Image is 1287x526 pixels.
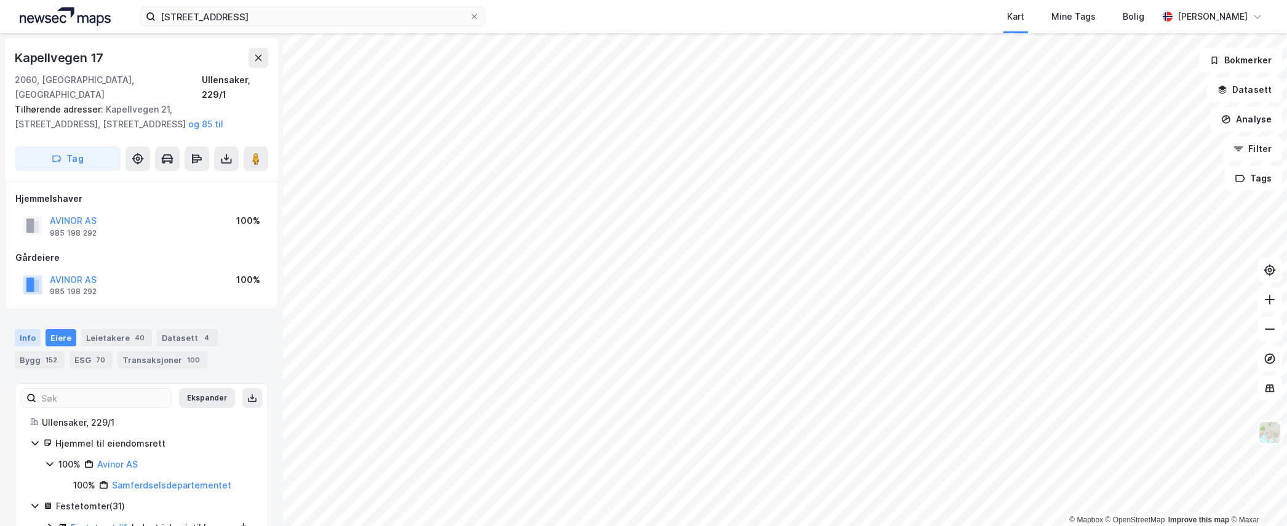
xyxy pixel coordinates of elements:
div: 985 198 292 [50,228,97,238]
button: Filter [1223,137,1282,161]
div: Festetomter ( 31 ) [56,499,253,514]
div: Bolig [1123,9,1144,24]
button: Tag [15,146,121,171]
div: Hjemmelshaver [15,191,268,206]
div: Datasett [157,329,218,346]
a: Mapbox [1069,516,1103,524]
button: Bokmerker [1199,48,1282,73]
iframe: Chat Widget [1225,467,1287,526]
div: 2060, [GEOGRAPHIC_DATA], [GEOGRAPHIC_DATA] [15,73,202,102]
div: Mine Tags [1051,9,1096,24]
div: Kontrollprogram for chat [1225,467,1287,526]
div: 4 [201,332,213,344]
div: Ullensaker, 229/1 [42,415,253,430]
div: 100% [58,457,81,472]
div: Kapellvegen 17 [15,48,106,68]
div: Hjemmel til eiendomsrett [55,436,253,451]
button: Datasett [1207,78,1282,102]
div: Leietakere [81,329,152,346]
div: Eiere [46,329,76,346]
div: Transaksjoner [118,351,207,369]
div: Info [15,329,41,346]
div: Ullensaker, 229/1 [202,73,268,102]
div: 40 [132,332,147,344]
a: Improve this map [1168,516,1229,524]
img: logo.a4113a55bc3d86da70a041830d287a7e.svg [20,7,111,26]
a: Samferdselsdepartementet [112,480,231,490]
div: Kapellvegen 21, [STREET_ADDRESS], [STREET_ADDRESS] [15,102,258,132]
input: Søk [36,389,171,407]
button: Tags [1225,166,1282,191]
a: Avinor AS [97,459,138,469]
div: 985 198 292 [50,287,97,297]
div: 100% [236,273,260,287]
div: 100 [185,354,202,366]
button: Ekspander [179,388,235,408]
div: 100% [73,478,95,493]
a: OpenStreetMap [1106,516,1165,524]
div: [PERSON_NAME] [1177,9,1248,24]
button: Analyse [1211,107,1282,132]
img: Z [1258,421,1281,444]
div: 70 [94,354,108,366]
div: 152 [43,354,60,366]
div: Bygg [15,351,65,369]
span: Tilhørende adresser: [15,104,106,114]
div: Gårdeiere [15,250,268,265]
div: Kart [1007,9,1024,24]
input: Søk på adresse, matrikkel, gårdeiere, leietakere eller personer [156,7,469,26]
div: 100% [236,213,260,228]
div: ESG [70,351,113,369]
